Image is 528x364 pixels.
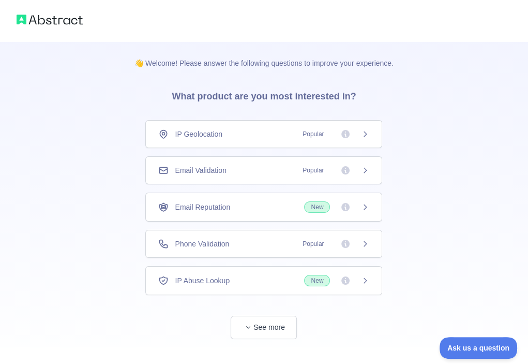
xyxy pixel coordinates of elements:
img: Abstract logo [17,12,83,27]
span: IP Geolocation [175,129,222,139]
span: Phone Validation [175,239,229,249]
iframe: Toggle Customer Support [440,337,518,359]
span: Email Validation [175,165,226,176]
span: Popular [296,129,330,139]
span: New [304,201,330,213]
span: Popular [296,239,330,249]
h3: What product are you most interested in? [155,68,372,120]
button: See more [231,316,297,339]
p: 👋 Welcome! Please answer the following questions to improve your experience. [118,41,410,68]
span: Popular [296,165,330,176]
span: New [304,275,330,286]
span: Email Reputation [175,202,230,212]
span: IP Abuse Lookup [175,275,230,286]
